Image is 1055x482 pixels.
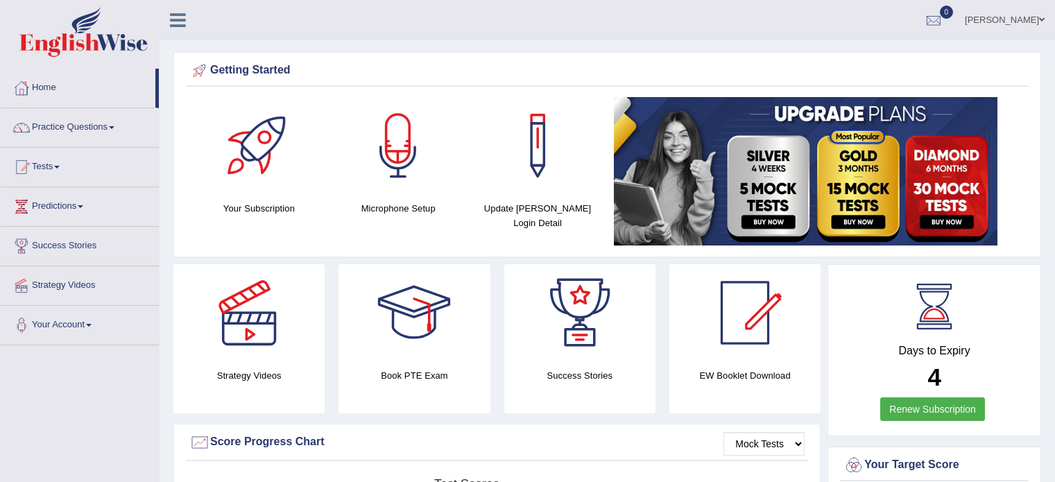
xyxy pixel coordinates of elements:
b: 4 [927,363,941,390]
span: 0 [940,6,954,19]
a: Renew Subscription [880,397,985,421]
img: small5.jpg [614,97,997,246]
h4: Success Stories [504,368,655,383]
h4: Update [PERSON_NAME] Login Detail [475,201,601,230]
a: Success Stories [1,227,159,261]
div: Score Progress Chart [189,432,805,453]
a: Strategy Videos [1,266,159,301]
a: Your Account [1,306,159,341]
div: Getting Started [189,60,1025,81]
h4: Strategy Videos [173,368,325,383]
a: Home [1,69,155,103]
div: Your Target Score [843,455,1025,476]
a: Tests [1,148,159,182]
a: Practice Questions [1,108,159,143]
h4: Your Subscription [196,201,322,216]
a: Predictions [1,187,159,222]
h4: Days to Expiry [843,345,1025,357]
h4: Book PTE Exam [338,368,490,383]
h4: Microphone Setup [336,201,461,216]
h4: EW Booklet Download [669,368,821,383]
